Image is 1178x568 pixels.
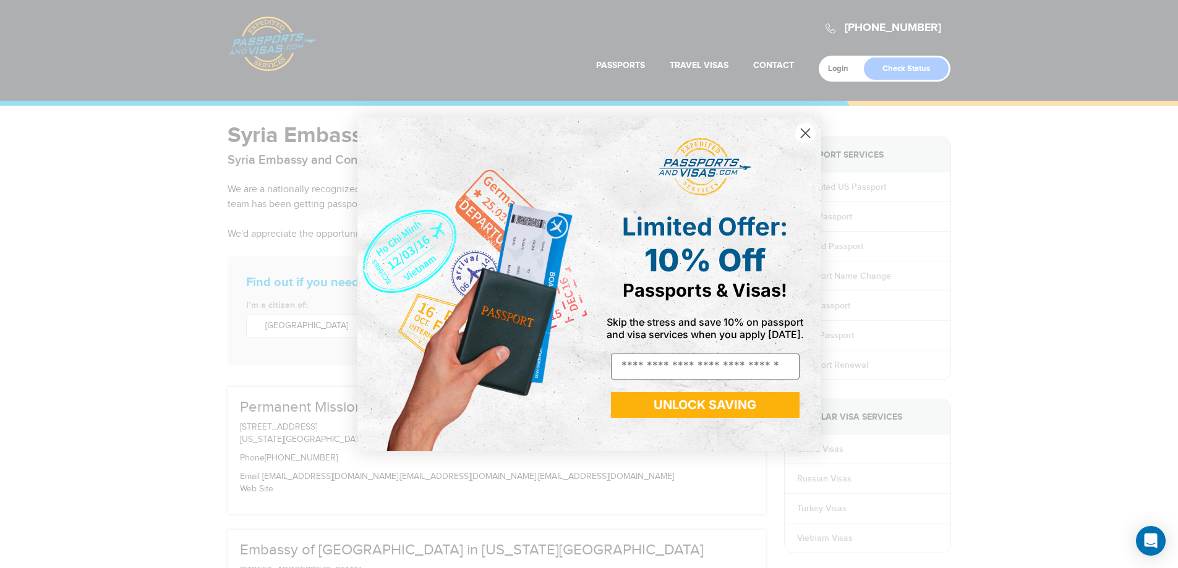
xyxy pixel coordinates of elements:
button: UNLOCK SAVING [611,392,800,418]
span: Skip the stress and save 10% on passport and visa services when you apply [DATE]. [607,316,804,341]
img: de9cda0d-0715-46ca-9a25-073762a91ba7.png [357,117,589,451]
span: Passports & Visas! [623,279,787,301]
span: 10% Off [644,242,766,279]
span: Limited Offer: [622,211,788,242]
button: Close dialog [795,122,816,144]
div: Open Intercom Messenger [1136,526,1166,556]
img: passports and visas [659,138,751,196]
